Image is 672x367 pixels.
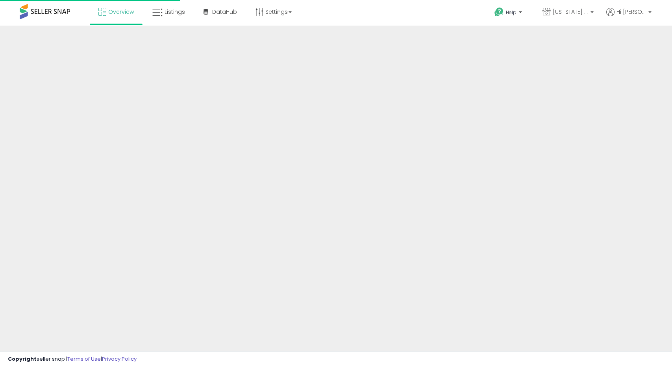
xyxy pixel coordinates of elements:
[212,8,237,16] span: DataHub
[616,8,646,16] span: Hi [PERSON_NAME]
[165,8,185,16] span: Listings
[108,8,134,16] span: Overview
[553,8,588,16] span: [US_STATE] PRIME RETAIL
[488,1,530,26] a: Help
[506,9,516,16] span: Help
[494,7,504,17] i: Get Help
[606,8,652,26] a: Hi [PERSON_NAME]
